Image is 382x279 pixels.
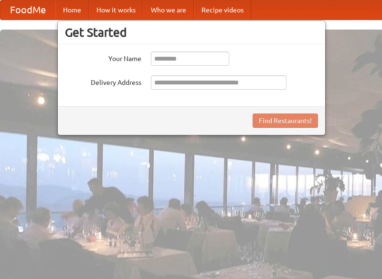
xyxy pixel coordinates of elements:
a: FoodMe [0,0,55,20]
a: Recipe videos [194,0,251,20]
label: Your Name [65,52,141,63]
label: Delivery Address [65,75,141,87]
h3: Get Started [65,25,318,40]
button: Find Restaurants! [253,114,318,128]
a: Home [55,0,89,20]
a: Who we are [143,0,194,20]
a: How it works [89,0,143,20]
